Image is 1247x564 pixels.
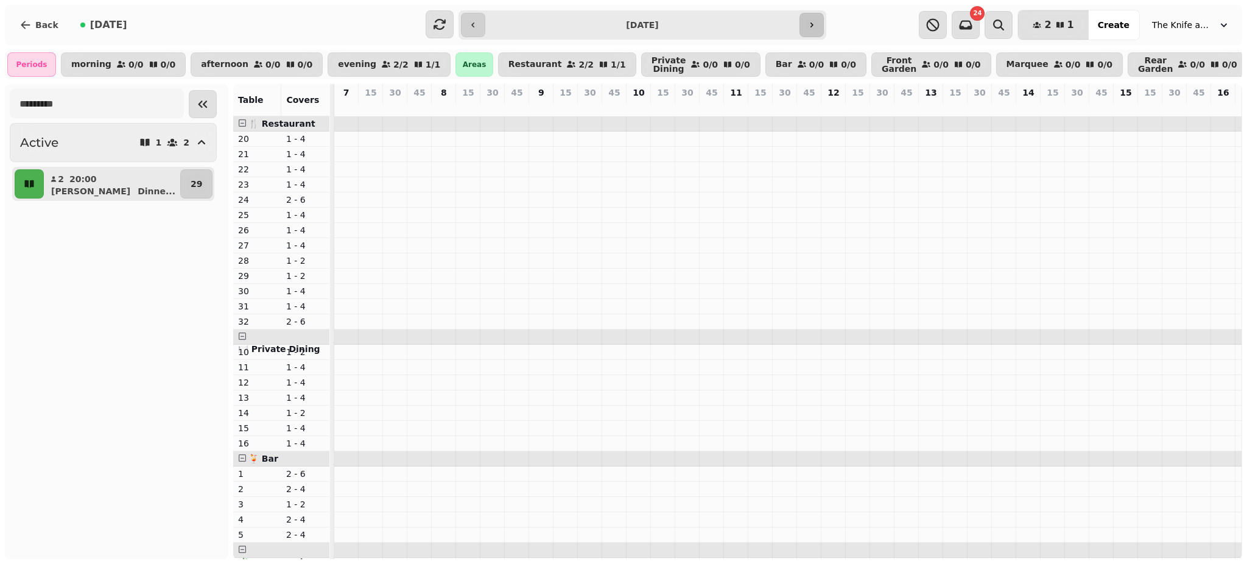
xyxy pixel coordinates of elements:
[765,52,866,77] button: Bar0/00/0
[657,86,669,99] p: 15
[69,173,97,185] p: 20:00
[286,163,325,175] p: 1 - 4
[286,513,325,526] p: 2 - 4
[1145,14,1237,36] button: The Knife and [PERSON_NAME]
[286,422,325,434] p: 1 - 4
[238,133,276,145] p: 20
[731,101,741,113] p: 0
[286,361,325,373] p: 1 - 4
[238,209,276,221] p: 25
[10,10,68,40] button: Back
[338,60,376,69] p: evening
[1022,86,1034,99] p: 14
[286,300,325,312] p: 1 - 4
[180,169,213,199] button: 29
[974,86,985,99] p: 30
[286,376,325,389] p: 1 - 4
[1217,86,1229,99] p: 16
[238,392,276,404] p: 13
[286,270,325,282] p: 1 - 2
[35,21,58,29] span: Back
[641,52,760,77] button: Private Dining0/00/0
[1145,101,1155,113] p: 0
[286,407,325,419] p: 1 - 2
[366,101,376,113] p: 0
[925,86,936,99] p: 13
[238,344,320,354] span: 🍽️ Private Dining
[498,52,636,77] button: Restaurant2/21/1
[265,60,281,69] p: 0 / 0
[286,468,325,480] p: 2 - 6
[46,169,178,199] button: 220:00[PERSON_NAME]Dinne...
[201,60,248,69] p: afternoon
[973,10,982,16] span: 24
[1168,86,1180,99] p: 30
[511,86,522,99] p: 45
[286,224,325,236] p: 1 - 4
[902,101,912,113] p: 0
[57,173,65,185] p: 2
[238,315,276,328] p: 32
[20,134,58,151] h2: Active
[584,86,595,99] p: 30
[7,52,56,77] div: Periods
[611,60,626,69] p: 1 / 1
[852,86,863,99] p: 15
[1095,86,1107,99] p: 45
[487,86,498,99] p: 30
[827,86,839,99] p: 12
[1006,60,1049,69] p: Marquee
[189,90,217,118] button: Collapse sidebar
[1018,10,1088,40] button: 21
[1071,86,1083,99] p: 30
[238,239,276,252] p: 27
[1194,101,1204,113] p: 0
[328,52,451,77] button: evening2/21/1
[998,86,1010,99] p: 45
[950,101,960,113] p: 0
[128,60,144,69] p: 0 / 0
[286,346,325,358] p: 1 - 2
[238,224,276,236] p: 26
[390,101,400,113] p: 0
[1098,21,1129,29] span: Create
[975,101,985,113] p: 0
[238,95,264,105] span: Table
[652,56,686,73] p: Private Dining
[413,86,425,99] p: 45
[343,86,350,99] p: 7
[286,148,325,160] p: 1 - 4
[756,101,765,113] p: 0
[238,513,276,526] p: 4
[238,148,276,160] p: 21
[238,300,276,312] p: 31
[1044,20,1051,30] span: 2
[1138,56,1173,73] p: Rear Garden
[926,101,936,113] p: 0
[238,529,276,541] p: 5
[10,123,217,162] button: Active12
[706,86,717,99] p: 45
[1170,101,1179,113] p: 0
[415,101,424,113] p: 0
[1047,86,1058,99] p: 15
[238,285,276,297] p: 30
[608,86,620,99] p: 45
[286,255,325,267] p: 1 - 2
[238,194,276,206] p: 24
[138,185,175,197] p: Dinne ...
[780,101,790,113] p: 0
[1190,60,1205,69] p: 0 / 0
[238,163,276,175] p: 22
[809,60,824,69] p: 0 / 0
[1120,86,1131,99] p: 15
[683,101,692,113] p: 0
[191,52,323,77] button: afternoon0/00/0
[441,86,447,99] p: 8
[1193,86,1204,99] p: 45
[238,483,276,495] p: 2
[286,133,325,145] p: 1 - 4
[609,101,619,113] p: 0
[1067,20,1074,30] span: 1
[238,407,276,419] p: 14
